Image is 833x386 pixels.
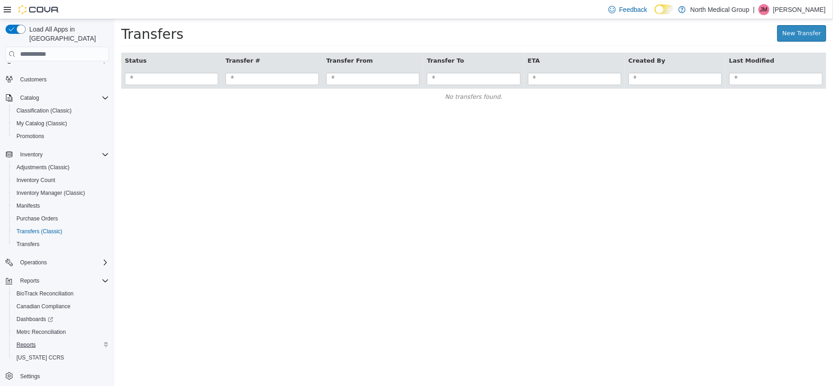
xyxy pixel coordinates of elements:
span: Inventory [16,149,109,160]
span: Inventory Manager (Classic) [16,189,85,197]
span: My Catalog (Classic) [13,118,109,129]
button: Inventory Count [9,174,113,187]
span: Inventory Count [13,175,109,186]
a: [US_STATE] CCRS [13,352,68,363]
a: Reports [13,339,39,350]
button: Reports [2,274,113,287]
button: Inventory Manager (Classic) [9,187,113,199]
span: Customers [16,73,109,85]
button: Inventory [2,148,113,161]
span: Settings [16,370,109,382]
button: Catalog [2,91,113,104]
a: New Transfer [663,6,712,22]
span: Reports [20,277,39,284]
a: Classification (Classic) [13,105,75,116]
span: Metrc Reconciliation [16,328,66,336]
span: My Catalog (Classic) [16,120,67,127]
span: Classification (Classic) [13,105,109,116]
span: Customers [20,76,47,83]
span: Manifests [13,200,109,211]
span: Purchase Orders [16,215,58,222]
span: Inventory [20,151,43,158]
p: [PERSON_NAME] [773,4,826,15]
span: Settings [20,373,40,380]
a: Promotions [13,131,48,142]
span: Dashboards [16,316,53,323]
span: Transfers (Classic) [13,226,109,237]
a: BioTrack Reconciliation [13,288,77,299]
span: Reports [16,341,36,348]
span: Operations [20,259,47,266]
span: Inventory Count [16,177,55,184]
input: Dark Mode [655,5,674,14]
button: Reports [9,338,113,351]
span: Load All Apps in [GEOGRAPHIC_DATA] [26,25,109,43]
span: Canadian Compliance [16,303,70,310]
a: Metrc Reconciliation [13,327,70,338]
img: Cova [18,5,59,14]
span: Manifests [16,202,40,209]
a: Inventory Manager (Classic) [13,188,89,198]
span: JM [760,4,768,15]
button: Last Modified [615,37,662,46]
button: Adjustments (Classic) [9,161,113,174]
span: BioTrack Reconciliation [13,288,109,299]
a: Settings [16,371,43,382]
a: Transfers [13,239,43,250]
div: Joseph Mason [758,4,769,15]
button: Status [11,37,34,46]
button: Operations [2,256,113,269]
span: Metrc Reconciliation [13,327,109,338]
span: Operations [16,257,109,268]
a: Canadian Compliance [13,301,74,312]
span: BioTrack Reconciliation [16,290,74,297]
button: Reports [16,275,43,286]
button: Catalog [16,92,43,103]
span: Reports [13,339,109,350]
a: Feedback [605,0,651,19]
span: Feedback [619,5,647,14]
span: Canadian Compliance [13,301,109,312]
button: Transfers [9,238,113,251]
span: Promotions [16,133,44,140]
span: Reports [16,275,109,286]
button: ETA [414,37,428,46]
span: Adjustments (Classic) [16,164,70,171]
button: Purchase Orders [9,212,113,225]
a: Adjustments (Classic) [13,162,73,173]
button: Inventory [16,149,46,160]
button: Promotions [9,130,113,143]
p: North Medical Group [690,4,749,15]
button: Metrc Reconciliation [9,326,113,338]
span: Classification (Classic) [16,107,72,114]
button: Created By [514,37,553,46]
button: Canadian Compliance [9,300,113,313]
a: Customers [16,74,50,85]
span: Catalog [16,92,109,103]
a: Purchase Orders [13,213,62,224]
span: Catalog [20,94,39,102]
span: Transfers [7,7,69,23]
button: Transfer # [111,37,148,46]
button: Customers [2,72,113,86]
button: My Catalog (Classic) [9,117,113,130]
span: Transfers (Classic) [16,228,62,235]
span: Adjustments (Classic) [13,162,109,173]
span: Dark Mode [655,14,655,15]
a: Manifests [13,200,43,211]
span: [US_STATE] CCRS [16,354,64,361]
a: Dashboards [13,314,57,325]
button: Transfers (Classic) [9,225,113,238]
button: Settings [2,370,113,383]
span: Transfers [16,241,39,248]
span: Transfers [13,239,109,250]
span: Dashboards [13,314,109,325]
button: Classification (Classic) [9,104,113,117]
button: BioTrack Reconciliation [9,287,113,300]
button: Transfer From [212,37,260,46]
button: Transfer To [312,37,351,46]
span: No transfers found. [331,74,388,81]
button: Manifests [9,199,113,212]
span: Purchase Orders [13,213,109,224]
a: Inventory Count [13,175,59,186]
